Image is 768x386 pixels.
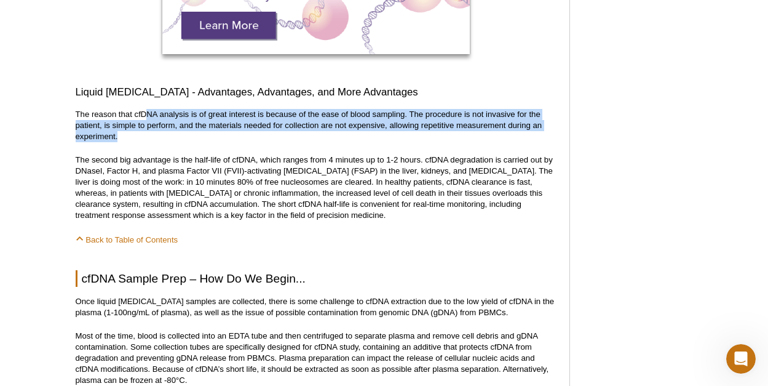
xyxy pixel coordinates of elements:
[76,296,557,318] p: Once liquid [MEDICAL_DATA] samples are collected, there is some challenge to cfDNA extraction due...
[76,235,178,244] a: Back to Table of Contents
[76,155,557,221] p: The second big advantage is the half-life of cfDNA, which ranges from 4 minutes up to 1-2 hours. ...
[726,344,756,374] iframe: Intercom live chat
[76,109,557,142] p: The reason that cfDNA analysis is of great interest is because of the ease of blood sampling. The...
[76,85,557,100] h3: Liquid [MEDICAL_DATA] - Advantages, Advantages, and More Advantages
[76,270,557,287] h2: cfDNA Sample Prep – How Do We Begin...
[76,331,557,386] p: Most of the time, blood is collected into an EDTA tube and then centrifuged to separate plasma an...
